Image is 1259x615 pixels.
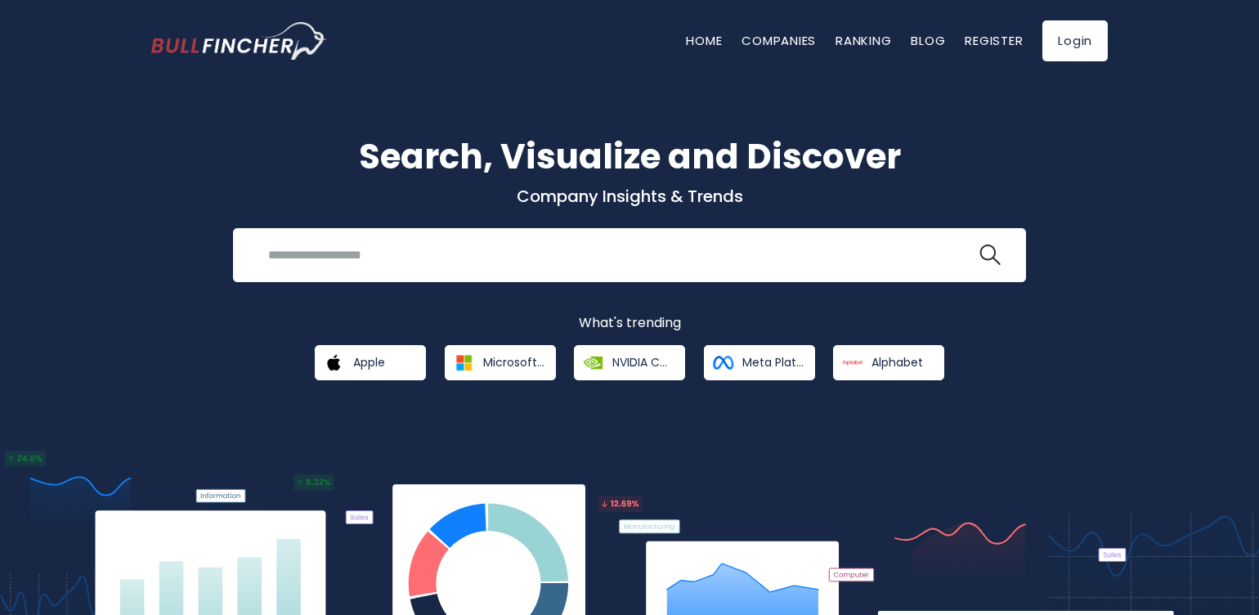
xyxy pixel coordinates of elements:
a: Go to homepage [151,22,327,60]
a: Meta Platforms [704,345,815,380]
h1: Search, Visualize and Discover [151,131,1108,182]
a: Login [1042,20,1108,61]
a: Microsoft Corporation [445,345,556,380]
a: Alphabet [833,345,944,380]
a: Home [686,32,722,49]
img: bullfincher logo [151,22,327,60]
a: NVIDIA Corporation [574,345,685,380]
a: Register [965,32,1023,49]
a: Companies [742,32,816,49]
span: Microsoft Corporation [483,355,544,370]
span: NVIDIA Corporation [612,355,674,370]
span: Apple [353,355,385,370]
p: Company Insights & Trends [151,186,1108,207]
span: Alphabet [871,355,923,370]
span: Meta Platforms [742,355,804,370]
a: Blog [911,32,945,49]
a: Ranking [836,32,891,49]
a: Apple [315,345,426,380]
p: What's trending [151,315,1108,332]
img: search icon [979,245,1001,266]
